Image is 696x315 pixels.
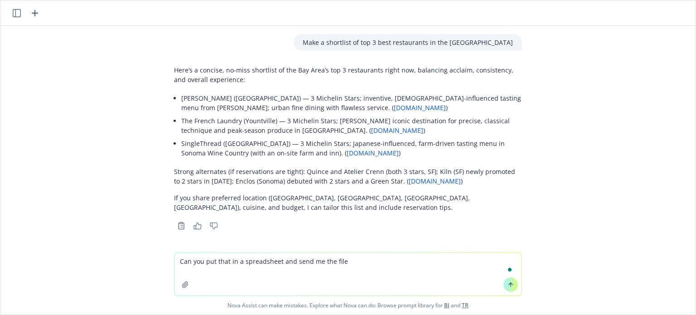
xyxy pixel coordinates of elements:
[181,92,522,114] li: [PERSON_NAME] ([GEOGRAPHIC_DATA]) — 3 Michelin Stars; inventive, [DEMOGRAPHIC_DATA]-influenced ta...
[303,38,513,47] p: Make a shortlist of top 3 best restaurants in the [GEOGRAPHIC_DATA]
[174,253,522,296] textarea: To enrich screen reader interactions, please activate Accessibility in Grammarly extension settings
[174,167,522,186] p: Strong alternates (if reservations are tight): Quince and Atelier Crenn (both 3 stars, SF); Kiln ...
[462,301,469,309] a: TR
[409,177,461,185] a: [DOMAIN_NAME]
[394,103,446,112] a: [DOMAIN_NAME]
[174,193,522,212] p: If you share preferred location ([GEOGRAPHIC_DATA], [GEOGRAPHIC_DATA], [GEOGRAPHIC_DATA], [GEOGRA...
[4,296,692,315] span: Nova Assist can make mistakes. Explore what Nova can do: Browse prompt library for and
[174,65,522,84] p: Here’s a concise, no-miss shortlist of the Bay Area’s top 3 restaurants right now, balancing accl...
[347,149,399,157] a: [DOMAIN_NAME]
[181,114,522,137] li: The French Laundry (Yountville) — 3 Michelin Stars; [PERSON_NAME] iconic destination for precise,...
[371,126,423,135] a: [DOMAIN_NAME]
[207,219,221,232] button: Thumbs down
[177,222,185,230] svg: Copy to clipboard
[181,137,522,160] li: SingleThread ([GEOGRAPHIC_DATA]) — 3 Michelin Stars; Japanese-influenced, farm-driven tasting men...
[444,301,449,309] a: BI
